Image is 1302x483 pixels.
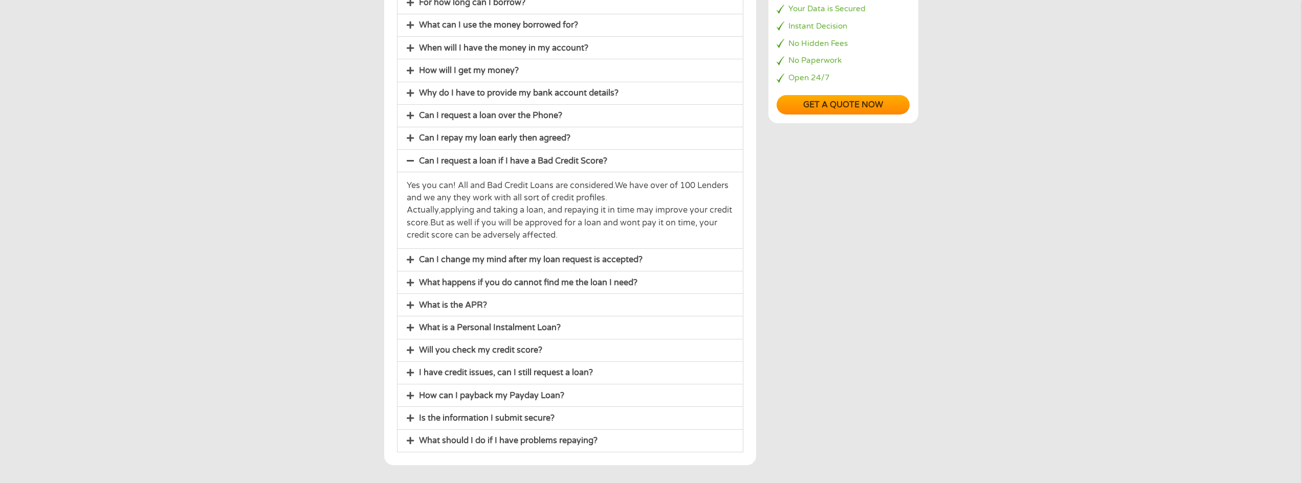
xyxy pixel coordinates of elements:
[398,384,743,406] div: How can I payback my Payday Loan?
[398,82,743,104] div: Why do I have to provide my bank account details?
[398,14,743,36] div: What can I use the money borrowed for?
[419,156,607,166] a: Can I request a loan if I have a Bad Credit Score?
[398,105,743,127] div: Can I request a loan over the Phone?
[428,218,430,228] a: .
[419,43,588,53] a: When will I have the money in my account?
[777,3,910,15] li: Your Data is Secured
[777,38,910,50] li: No Hidden Fees
[398,294,743,316] div: What is the APR?
[556,230,558,240] a: .
[398,271,743,293] div: What happens if you do cannot find me the loan I need?
[398,316,743,338] div: What is a Personal Instalment Loan?
[419,133,570,143] a: Can I repay my loan early then agreed?
[398,37,743,59] div: When will I have the money in my account?
[419,413,555,423] a: Is the information I submit secure?
[419,65,519,76] a: How will I get my money?
[419,300,487,310] a: What is the APR?
[419,367,593,378] a: I have credit issues, can I still request a loan?
[398,59,743,81] div: How will I get my money?
[419,390,564,401] a: How can I payback my Payday Loan?
[419,345,542,355] a: Will you check my credit score?
[438,205,440,215] a: ,
[398,430,743,452] div: What should I do if I have problems repaying?
[613,180,615,191] a: .
[398,362,743,384] div: I have credit issues, can I still request a loan?
[419,88,619,98] a: Why do I have to provide my bank account details?
[419,323,561,333] a: What is a Personal Instalment Loan?
[419,110,562,121] a: Can I request a loan over the Phone?
[777,72,910,84] li: Open 24/7
[407,179,734,241] p: Yes you can! All and Bad Credit Loans are considered We have over of 100 Lenders and we any they ...
[777,20,910,32] li: Instant Decision
[398,339,743,361] div: Will you check my credit score?
[777,55,910,66] li: No Paperwork
[419,255,643,265] a: Can I change my mind after my loan request is accepted?
[419,20,578,30] a: What can I use the money borrowed for?
[419,278,637,288] a: What happens if you do cannot find me the loan I need?
[398,407,743,429] div: Is the information I submit secure?
[398,150,743,172] div: Can I request a loan if I have a Bad Credit Score?
[605,193,607,203] a: .
[777,95,910,115] a: Get a quote now
[419,435,598,446] a: What should I do if I have problems repaying?
[398,172,743,248] div: Can I request a loan if I have a Bad Credit Score?
[398,249,743,271] div: Can I change my mind after my loan request is accepted?
[398,127,743,149] div: Can I repay my loan early then agreed?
